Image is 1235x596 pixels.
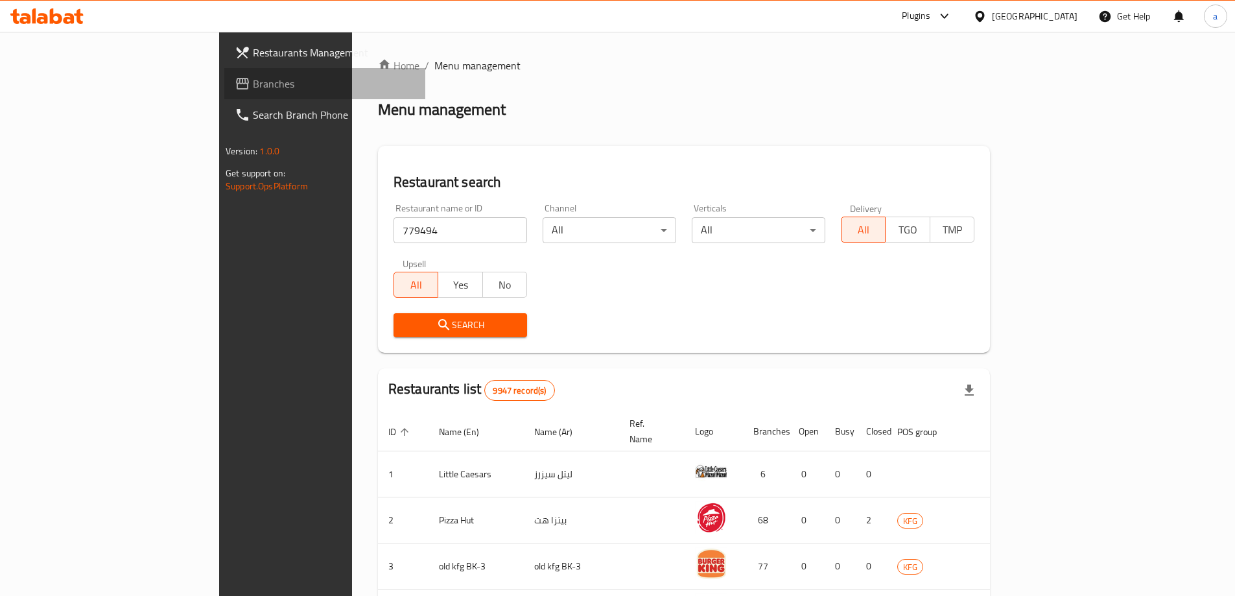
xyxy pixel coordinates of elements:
[629,416,669,447] span: Ref. Name
[856,451,887,497] td: 0
[485,385,554,397] span: 9947 record(s)
[429,543,524,590] td: old kfg BK-3
[524,543,619,590] td: old kfg BK-3
[226,178,308,195] a: Support.OpsPlatform
[253,76,415,91] span: Branches
[429,451,524,497] td: Little Caesars
[224,37,425,68] a: Restaurants Management
[891,221,924,239] span: TGO
[543,217,676,243] div: All
[253,107,415,123] span: Search Branch Phone
[992,9,1077,23] div: [GEOGRAPHIC_DATA]
[394,173,974,192] h2: Restaurant search
[788,497,825,543] td: 0
[743,497,788,543] td: 68
[847,221,880,239] span: All
[434,58,521,73] span: Menu management
[825,412,856,451] th: Busy
[788,451,825,497] td: 0
[856,412,887,451] th: Closed
[825,451,856,497] td: 0
[856,497,887,543] td: 2
[226,165,285,182] span: Get support on:
[930,217,974,243] button: TMP
[692,217,825,243] div: All
[743,412,788,451] th: Branches
[695,455,727,488] img: Little Caesars
[902,8,930,24] div: Plugins
[898,514,923,529] span: KFG
[259,143,279,160] span: 1.0.0
[856,543,887,590] td: 0
[403,259,427,268] label: Upsell
[825,497,856,543] td: 0
[743,543,788,590] td: 77
[443,276,477,294] span: Yes
[850,204,882,213] label: Delivery
[695,501,727,534] img: Pizza Hut
[695,547,727,580] img: old kfg BK-3
[224,68,425,99] a: Branches
[425,58,429,73] li: /
[898,560,923,575] span: KFG
[885,217,930,243] button: TGO
[524,451,619,497] td: ليتل سيزرز
[524,497,619,543] td: بيتزا هت
[935,221,969,239] span: TMP
[253,45,415,60] span: Restaurants Management
[404,317,517,333] span: Search
[685,412,743,451] th: Logo
[1213,9,1217,23] span: a
[429,497,524,543] td: Pizza Hut
[788,543,825,590] td: 0
[788,412,825,451] th: Open
[534,424,589,440] span: Name (Ar)
[954,375,985,406] div: Export file
[825,543,856,590] td: 0
[394,217,527,243] input: Search for restaurant name or ID..
[388,424,413,440] span: ID
[378,99,506,120] h2: Menu management
[484,380,554,401] div: Total records count
[399,276,433,294] span: All
[394,272,438,298] button: All
[226,143,257,160] span: Version:
[438,272,482,298] button: Yes
[388,379,555,401] h2: Restaurants list
[378,58,990,73] nav: breadcrumb
[743,451,788,497] td: 6
[897,424,954,440] span: POS group
[224,99,425,130] a: Search Branch Phone
[488,276,522,294] span: No
[394,313,527,337] button: Search
[482,272,527,298] button: No
[439,424,496,440] span: Name (En)
[841,217,886,243] button: All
